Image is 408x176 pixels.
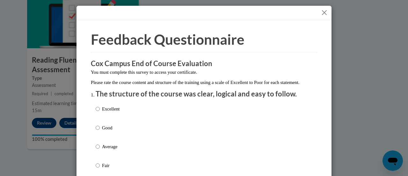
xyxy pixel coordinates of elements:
[102,105,120,112] p: Excellent
[91,31,244,48] span: Feedback Questionnaire
[96,105,100,112] input: Excellent
[102,124,120,131] p: Good
[102,162,120,169] p: Fair
[96,143,100,150] input: Average
[96,124,100,131] input: Good
[91,79,317,86] p: Please rate the course content and structure of the training using a scale of Excellent to Poor f...
[102,143,120,150] p: Average
[91,59,317,69] h3: Cox Campus End of Course Evaluation
[91,69,317,76] p: You must complete this survey to access your certificate.
[96,162,100,169] input: Fair
[320,9,328,17] button: Close
[96,89,312,99] p: The structure of the course was clear, logical and easy to follow.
